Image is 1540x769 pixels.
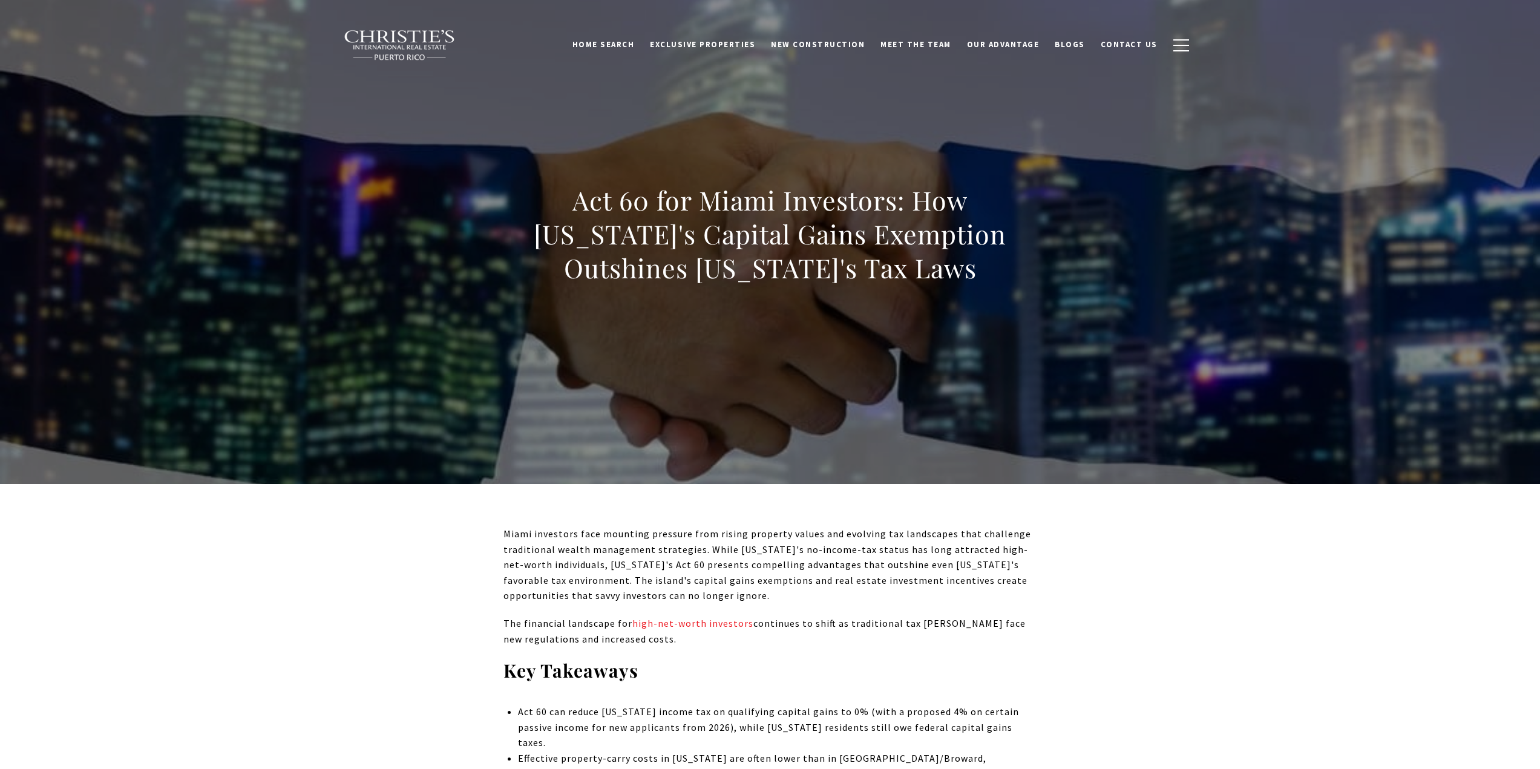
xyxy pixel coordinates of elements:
[967,39,1040,50] span: Our Advantage
[642,33,763,56] a: Exclusive Properties
[565,33,643,56] a: Home Search
[1101,39,1158,50] span: Contact Us
[959,33,1047,56] a: Our Advantage
[763,33,873,56] a: New Construction
[344,30,456,61] img: Christie's International Real Estate black text logo
[1047,33,1093,56] a: Blogs
[650,39,755,50] span: Exclusive Properties
[503,658,638,682] strong: Key Takeaways
[503,616,1037,647] p: The financial landscape for continues to shift as traditional tax [PERSON_NAME] face new regulati...
[632,617,753,629] a: high-net-worth investors
[503,183,1037,285] h1: Act 60 for Miami Investors: How [US_STATE]'s Capital Gains Exemption Outshines [US_STATE]'s Tax Laws
[873,33,959,56] a: Meet the Team
[771,39,865,50] span: New Construction
[1055,39,1085,50] span: Blogs
[503,526,1037,604] p: Miami investors face mounting pressure from rising property values and evolving tax landscapes th...
[518,704,1037,751] p: Act 60 can reduce [US_STATE] income tax on qualifying capital gains to 0% (with a proposed 4% on ...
